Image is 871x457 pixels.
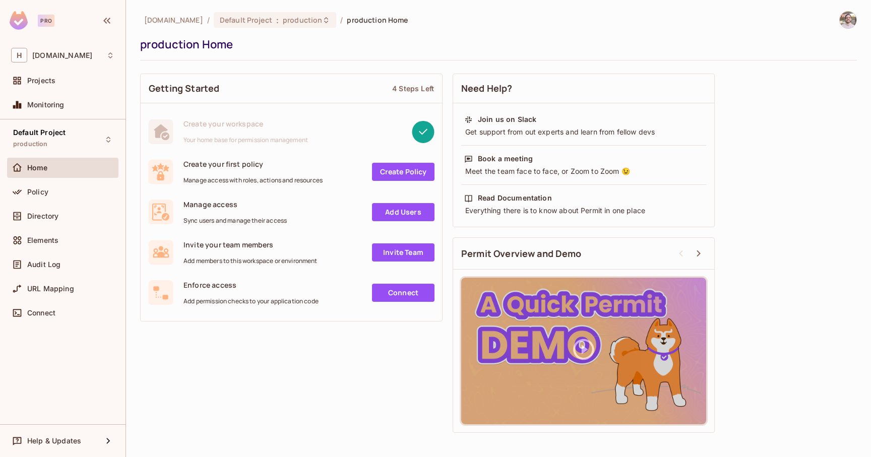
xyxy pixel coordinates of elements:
li: / [340,15,343,25]
span: Monitoring [27,101,65,109]
span: Default Project [220,15,272,25]
span: Home [27,164,48,172]
li: / [207,15,210,25]
span: Add permission checks to your application code [183,297,319,305]
a: Connect [372,284,434,302]
span: Help & Updates [27,437,81,445]
span: production [283,15,322,25]
span: Permit Overview and Demo [461,247,582,260]
div: Join us on Slack [478,114,536,124]
span: Workspace: honeycombinsurance.com [32,51,92,59]
span: Policy [27,188,48,196]
span: Enforce access [183,280,319,290]
span: Need Help? [461,82,513,95]
span: Manage access with roles, actions and resources [183,176,323,184]
span: H [11,48,27,62]
div: Read Documentation [478,193,552,203]
span: Default Project [13,128,66,137]
span: Connect [27,309,55,317]
a: Add Users [372,203,434,221]
span: Your home base for permission management [183,136,308,144]
div: production Home [140,37,852,52]
img: SReyMgAAAABJRU5ErkJggg== [10,11,28,30]
span: Create your first policy [183,159,323,169]
div: Book a meeting [478,154,533,164]
div: 4 Steps Left [392,84,434,93]
span: Audit Log [27,260,60,269]
span: URL Mapping [27,285,74,293]
span: : [276,16,279,24]
span: the active workspace [144,15,203,25]
span: Invite your team members [183,240,318,249]
div: Get support from out experts and learn from fellow devs [464,127,703,137]
div: Meet the team face to face, or Zoom to Zoom 😉 [464,166,703,176]
span: Sync users and manage their access [183,217,287,225]
span: Elements [27,236,58,244]
span: Directory [27,212,58,220]
div: Everything there is to know about Permit in one place [464,206,703,216]
a: Invite Team [372,243,434,262]
img: David Mikulis [840,12,856,28]
div: Pro [38,15,54,27]
a: Create Policy [372,163,434,181]
span: production [13,140,48,148]
span: Projects [27,77,55,85]
span: Manage access [183,200,287,209]
span: Getting Started [149,82,219,95]
span: Add members to this workspace or environment [183,257,318,265]
span: Create your workspace [183,119,308,128]
span: production Home [347,15,408,25]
